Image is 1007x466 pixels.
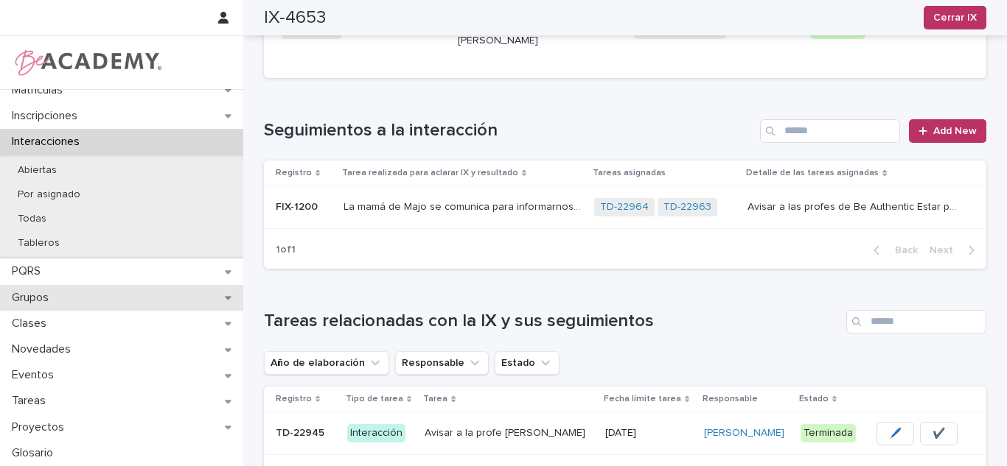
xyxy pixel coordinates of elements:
h1: Seguimientos a la interacción [264,120,754,141]
input: Search [846,310,986,333]
span: Add New [933,126,977,136]
p: Tarea realizada para aclarar IX y resultado [342,165,518,181]
button: Back [862,244,924,257]
tr: FIX-1200FIX-1200 La mamá de Majo se comunica para informarnos que le están haciendo las últimas c... [264,186,986,228]
p: Fecha límite tarea [604,391,681,407]
p: Tarea [423,391,447,407]
button: Responsable [395,351,489,375]
a: TD-22964 [600,201,649,213]
p: Proyectos [6,420,76,434]
p: La mamá de Majo se comunica para informarnos que le están haciendo las últimas curaciones de su d... [344,198,585,213]
p: Glosario [6,446,65,460]
p: Responsable [703,391,758,407]
p: Clases [6,317,58,331]
input: Search [760,119,900,143]
button: Estado [495,351,560,375]
button: 🖊️ [877,422,914,445]
a: Add New [909,119,986,143]
p: 1 of 1 [264,232,307,268]
p: Detalle de las tareas asignadas [746,165,879,181]
p: Eventos [6,368,66,382]
p: Registro [276,391,312,407]
a: TD-22963 [663,201,711,213]
p: Registro [276,165,312,181]
p: Tareas asignadas [593,165,666,181]
p: Tableros [6,237,72,250]
div: Terminada [801,424,856,442]
h1: Tareas relacionadas con la IX y sus seguimientos [264,311,840,332]
span: Cerrar IX [933,10,977,25]
p: Interacciones [6,135,91,149]
h2: IX-4653 [264,7,326,29]
p: Avisar a la profe [PERSON_NAME] [425,424,588,439]
p: Tareas [6,394,58,408]
p: TD-22945 [276,424,327,439]
button: Año de elaboración [264,351,389,375]
p: Novedades [6,342,83,356]
p: Por asignado [6,188,92,201]
button: Cerrar IX [924,6,986,29]
p: Tipo de tarea [346,391,403,407]
p: Grupos [6,291,60,305]
p: Todas [6,213,58,225]
a: [PERSON_NAME] [704,427,784,439]
img: WPrjXfSUmiLcdUfaYY4Q [12,48,163,77]
p: Matriculas [6,83,74,97]
div: Interacción [347,424,405,442]
p: Inscripciones [6,109,89,123]
button: Next [924,244,986,257]
button: ✔️ [920,422,958,445]
span: Back [886,245,918,255]
p: Estado [799,391,829,407]
p: [DATE] [605,427,692,439]
p: Avisar a las profes de Be Authentic Estar pendientes de que si vaya a retomar el próximo martes [748,198,966,213]
p: PQRS [6,264,52,278]
span: Next [930,245,962,255]
span: 🖊️ [889,426,902,441]
p: FIX-1200 [276,198,321,213]
tr: TD-22945TD-22945 InteracciónAvisar a la profe [PERSON_NAME]Avisar a la profe [PERSON_NAME] [DATE]... [264,412,986,455]
span: ✔️ [933,426,945,441]
p: Abiertas [6,164,69,177]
